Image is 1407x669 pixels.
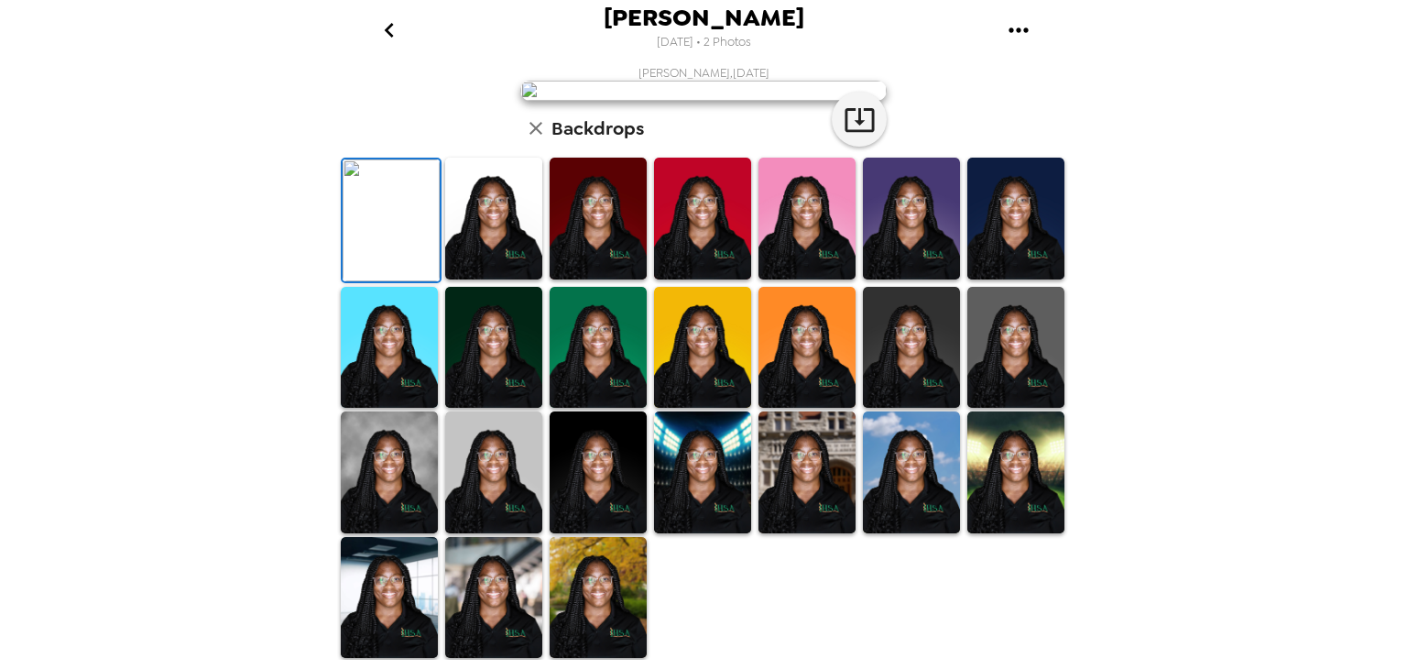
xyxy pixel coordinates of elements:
[638,65,769,81] span: [PERSON_NAME] , [DATE]
[657,30,751,55] span: [DATE] • 2 Photos
[520,81,887,101] img: user
[343,159,440,281] img: Original
[551,114,644,143] h6: Backdrops
[604,5,804,30] span: [PERSON_NAME]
